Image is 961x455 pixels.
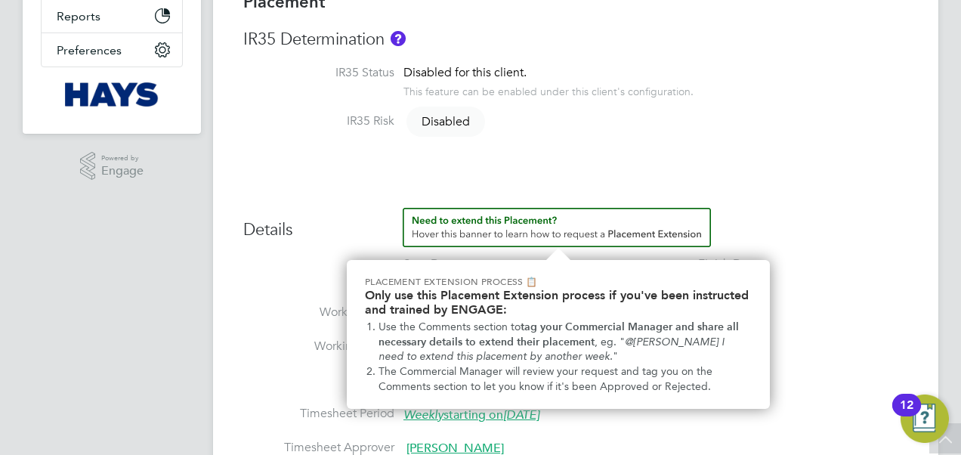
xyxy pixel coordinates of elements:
h3: IR35 Determination [243,29,908,51]
strong: tag your Commercial Manager and share all necessary details to extend their placement [379,320,742,348]
em: Weekly [403,407,443,422]
button: About IR35 [391,31,406,46]
img: hays-logo-retina.png [65,82,159,107]
a: Go to home page [41,82,183,107]
span: Preferences [57,43,122,57]
h3: Details [243,208,908,241]
span: Use the Comments section to [379,320,521,333]
span: , eg. " [595,336,625,348]
label: Breaks [243,373,394,388]
li: The Commercial Manager will review your request and tag you on the Comments section to let you kn... [379,364,752,394]
label: Timesheet Period [243,406,394,422]
div: Start Date [403,256,456,272]
label: IR35 Risk [243,113,394,129]
label: Working Hours [243,339,394,354]
span: Engage [101,165,144,178]
div: This feature can be enabled under this client's configuration. [403,81,694,98]
span: Disabled [406,107,485,137]
label: IR35 Status [243,65,394,81]
label: Working Days [243,305,394,320]
h2: Only use this Placement Extension process if you've been instructed and trained by ENGAGE: [365,288,752,317]
button: How to extend a Placement? [403,208,711,247]
span: Disabled for this client. [403,65,527,80]
span: Reports [57,9,100,23]
span: Powered by [101,152,144,165]
div: 12 [900,405,913,425]
em: @[PERSON_NAME] I need to extend this placement by another week. [379,336,728,364]
em: [DATE] [503,407,539,422]
span: " [613,350,618,363]
span: starting on [403,407,539,422]
button: Open Resource Center, 12 new notifications [901,395,949,443]
div: Finish Date [698,256,759,272]
div: Need to extend this Placement? Hover this banner. [347,260,770,409]
p: Placement Extension Process 📋 [365,275,752,288]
